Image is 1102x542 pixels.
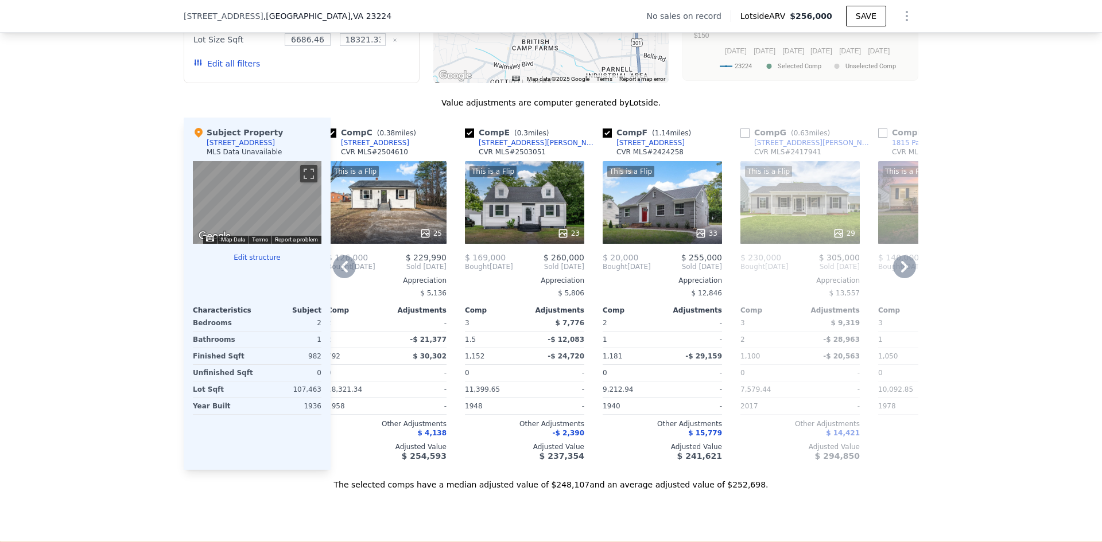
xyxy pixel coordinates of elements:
span: -$ 20,563 [823,352,860,360]
div: Appreciation [327,276,447,285]
span: Sold [DATE] [651,262,722,271]
span: Bought [878,262,903,271]
div: 23 [557,228,580,239]
span: 1,181 [603,352,622,360]
span: $ 13,557 [829,289,860,297]
button: Clear [393,38,397,42]
span: 18,321.34 [327,385,362,393]
span: $ 229,990 [406,253,447,262]
div: 1 [259,332,321,348]
text: [DATE] [839,47,861,55]
span: -$ 2,390 [553,429,584,437]
span: $ 4,138 [418,429,447,437]
div: Bedrooms [193,315,255,331]
button: Edit all filters [193,58,260,69]
div: Characteristics [193,306,257,315]
span: Bought [740,262,765,271]
span: 0 [740,369,745,377]
span: 0 [465,369,469,377]
div: No sales on record [647,10,731,22]
div: - [665,315,722,331]
div: - [665,365,722,381]
span: $ 230,000 [740,253,781,262]
div: CVR MLS # 2504610 [341,147,408,157]
div: - [527,365,584,381]
a: [STREET_ADDRESS][PERSON_NAME] [465,138,598,147]
span: Bought [603,262,627,271]
span: $ 14,421 [826,429,860,437]
div: [STREET_ADDRESS] [616,138,685,147]
div: 25 [420,228,442,239]
div: 1958 [327,398,385,414]
div: 2017 [740,398,798,414]
div: Appreciation [878,276,998,285]
span: Bought [465,262,490,271]
div: Other Adjustments [603,419,722,428]
span: 0 [603,369,607,377]
div: The selected comps have a median adjusted value of $248,107 and an average adjusted value of $252... [184,470,918,490]
div: Adjusted Value [327,442,447,451]
div: [DATE] [465,262,513,271]
div: Comp [740,306,800,315]
div: 0 [259,365,321,381]
span: -$ 29,159 [685,352,722,360]
div: Comp E [465,127,554,138]
div: Comp C [327,127,421,138]
div: CVR MLS # 2417941 [754,147,821,157]
span: 1,152 [465,352,484,360]
div: - [389,381,447,397]
div: Comp [878,306,938,315]
button: Show Options [895,5,918,28]
div: - [527,398,584,414]
div: [DATE] [878,262,926,271]
text: [DATE] [754,47,775,55]
div: 33 [695,228,717,239]
text: [DATE] [783,47,805,55]
span: ( miles) [786,129,835,137]
text: 23224 [735,63,752,70]
a: 1815 Pamworth Ln [878,138,957,147]
span: -$ 24,720 [548,352,584,360]
text: [DATE] [725,47,747,55]
span: $ 294,850 [815,451,860,461]
div: Bathrooms [193,332,255,348]
div: - [665,398,722,414]
div: This is a Flip [332,166,379,177]
div: Lot Sqft [193,381,255,397]
div: [DATE] [740,262,789,271]
img: Google [436,68,474,83]
div: 29 [833,228,855,239]
div: Comp G [740,127,835,138]
div: - [802,365,860,381]
div: [STREET_ADDRESS][PERSON_NAME] [479,138,598,147]
div: 2 [259,315,321,331]
span: $ 169,000 [465,253,506,262]
span: Sold [DATE] [513,262,584,271]
div: CVR MLS # 2506702 [892,147,959,157]
div: This is a Flip [883,166,930,177]
button: Edit structure [193,253,321,262]
div: Adjustments [525,306,584,315]
span: $ 5,136 [420,289,447,297]
span: $ 255,000 [681,253,722,262]
span: ( miles) [372,129,421,137]
button: SAVE [846,6,886,26]
span: 3 [465,319,469,327]
span: ( miles) [647,129,696,137]
div: Adjusted Value [740,442,860,451]
div: - [389,365,447,381]
text: [DATE] [810,47,832,55]
span: 1,100 [740,352,760,360]
span: 9,212.94 [603,385,633,393]
text: Selected Comp [778,63,821,70]
a: Report a map error [619,76,665,82]
div: - [527,381,584,397]
a: [STREET_ADDRESS] [603,138,685,147]
div: Year Built [193,398,255,414]
div: 1940 [603,398,660,414]
div: - [389,398,447,414]
span: 3 [878,319,883,327]
span: $ 12,846 [692,289,722,297]
div: 1.5 [465,332,522,348]
div: [STREET_ADDRESS] [341,138,409,147]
